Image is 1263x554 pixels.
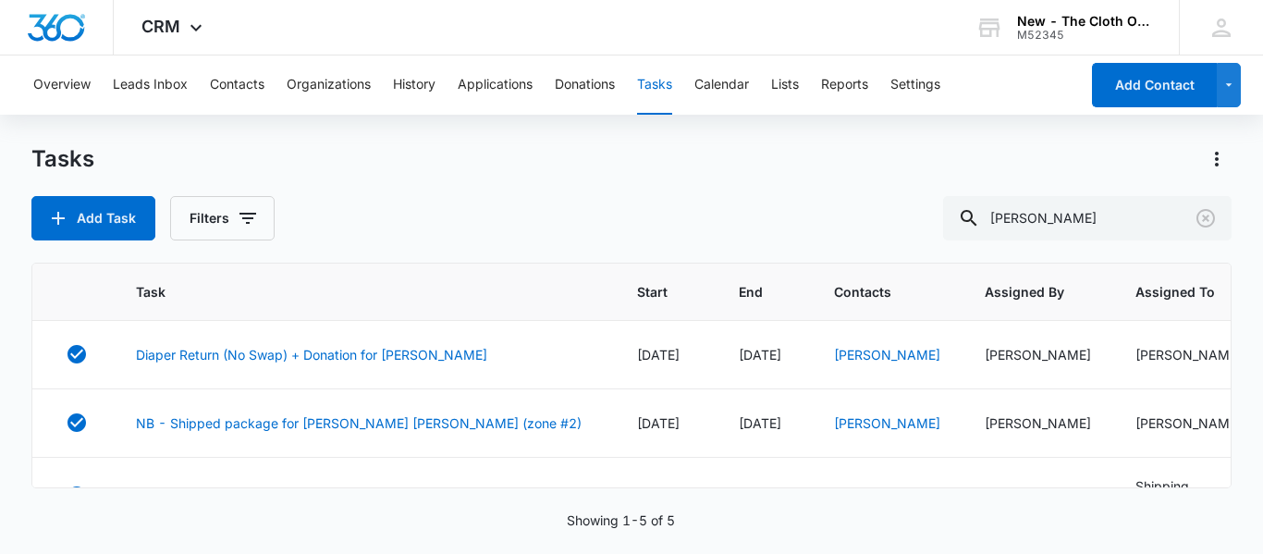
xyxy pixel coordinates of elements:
[694,55,749,115] button: Calendar
[458,55,533,115] button: Applications
[771,55,799,115] button: Lists
[985,345,1091,364] div: [PERSON_NAME]
[141,17,180,36] span: CRM
[985,413,1091,433] div: [PERSON_NAME]
[33,55,91,115] button: Overview
[943,196,1232,240] input: Search Tasks
[31,145,94,173] h1: Tasks
[821,55,868,115] button: Reports
[637,282,668,302] span: Start
[1202,144,1232,174] button: Actions
[985,282,1064,302] span: Assigned By
[985,486,1091,506] div: [PERSON_NAME]
[136,282,566,302] span: Task
[567,511,675,530] p: Showing 1-5 of 5
[1017,29,1152,42] div: account id
[170,196,275,240] button: Filters
[393,55,435,115] button: History
[136,345,487,364] a: Diaper Return (No Swap) + Donation for [PERSON_NAME]
[287,55,371,115] button: Organizations
[555,55,615,115] button: Donations
[1135,345,1242,364] div: [PERSON_NAME]
[136,486,521,506] a: Shipping Label Request for [PERSON_NAME] [PERSON_NAME]
[1135,476,1242,515] div: Shipping Coordinator
[1135,413,1242,433] div: [PERSON_NAME]
[113,55,188,115] button: Leads Inbox
[1135,282,1215,302] span: Assigned To
[834,347,940,363] a: [PERSON_NAME]
[834,415,940,431] a: [PERSON_NAME]
[834,282,914,302] span: Contacts
[739,415,781,431] span: [DATE]
[210,55,264,115] button: Contacts
[1191,203,1220,233] button: Clear
[890,55,940,115] button: Settings
[136,413,582,433] a: NB - Shipped package for [PERSON_NAME] [PERSON_NAME] (zone #2)
[1092,63,1217,107] button: Add Contact
[637,415,680,431] span: [DATE]
[1017,14,1152,29] div: account name
[739,282,763,302] span: End
[739,347,781,363] span: [DATE]
[637,55,672,115] button: Tasks
[637,347,680,363] span: [DATE]
[31,196,155,240] button: Add Task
